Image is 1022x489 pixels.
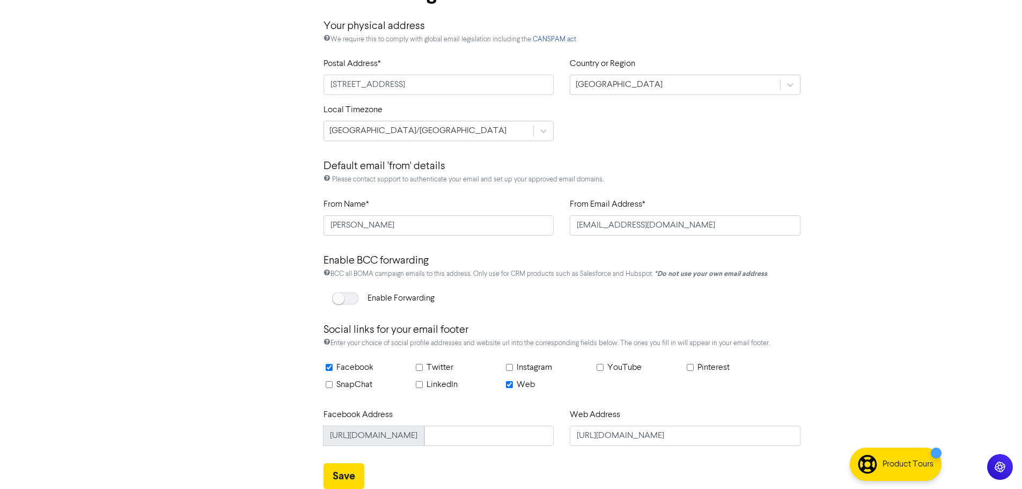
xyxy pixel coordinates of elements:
[336,361,373,374] label: Facebook
[427,378,458,391] label: LinkedIn
[323,104,383,116] label: Local Timezone
[655,269,767,278] i: *Do not use your own email address
[427,361,453,374] label: Twitter
[517,378,535,391] label: Web
[570,408,620,421] label: Web Address
[323,34,801,57] div: We require this to comply with global email legislation including the
[329,125,506,137] div: [GEOGRAPHIC_DATA]/[GEOGRAPHIC_DATA]
[323,408,393,421] label: Facebook Address
[570,57,635,70] label: Country or Region
[570,198,645,211] label: From Email Address*
[367,292,435,305] div: Enable Forwarding
[533,36,576,43] a: CANSPAM act
[323,244,801,269] p: Enable BCC forwarding
[576,78,663,91] div: [GEOGRAPHIC_DATA]
[323,198,369,211] label: From Name*
[517,361,552,374] label: Instagram
[323,463,364,489] button: Save
[323,174,801,198] div: Please contact support to authenticate your email and set up your approved email domains.
[336,378,372,391] label: SnapChat
[323,338,801,361] div: Enter your choice of social profile addresses and website url into the corresponding fields below...
[607,361,642,374] label: YouTube
[323,426,424,446] span: [URL][DOMAIN_NAME]
[323,14,801,34] p: Your physical address
[323,57,381,70] label: Postal Address*
[323,313,801,338] p: Social links for your email footer
[323,269,801,292] div: BCC all BOMA campaign emails to this address. Only use for CRM products such as Salesforce and Hu...
[968,437,1022,489] iframe: Chat Widget
[323,150,801,174] p: Default email 'from' details
[697,361,730,374] label: Pinterest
